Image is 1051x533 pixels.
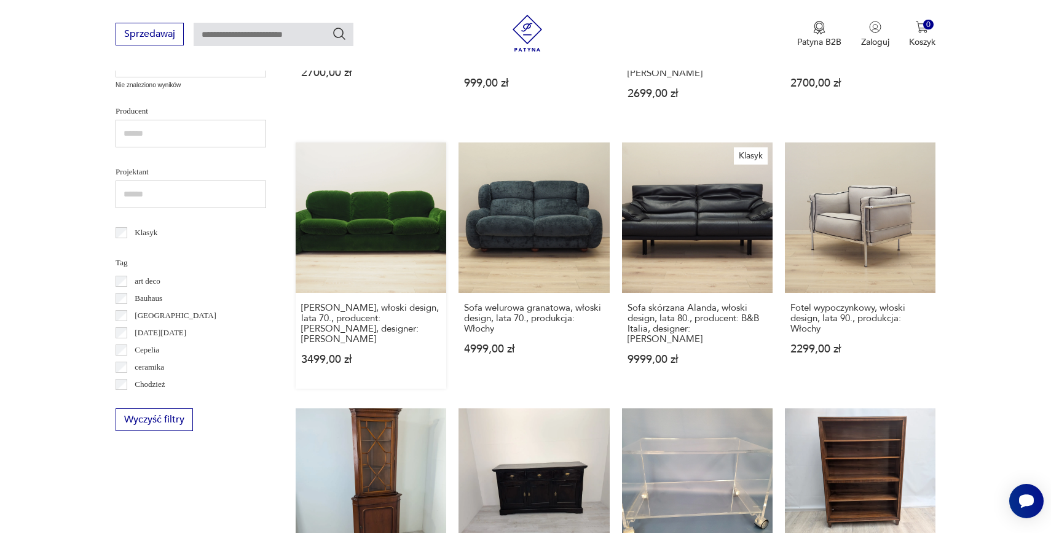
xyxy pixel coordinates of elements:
p: Bauhaus [135,292,162,305]
p: 2700,00 zł [790,78,930,88]
p: Koszyk [909,36,935,48]
p: [GEOGRAPHIC_DATA] [135,309,216,322]
p: Chodzież [135,378,165,391]
img: Ikona koszyka [916,21,928,33]
a: Sprzedawaj [116,31,184,39]
p: ceramika [135,360,164,374]
p: Cepelia [135,343,159,357]
button: 0Koszyk [909,21,935,48]
p: 2699,00 zł [628,88,767,99]
div: 0 [923,20,934,30]
p: Ćmielów [135,395,164,408]
a: Fotel wypoczynkowy, włoski design, lata 90., produkcja: WłochyFotel wypoczynkowy, włoski design, ... [785,142,935,389]
img: Patyna - sklep z meblami i dekoracjami vintage [509,15,546,52]
p: 9999,00 zł [628,354,767,365]
p: Tag [116,256,266,270]
p: Zaloguj [861,36,889,48]
button: Patyna B2B [797,21,841,48]
p: art deco [135,274,160,288]
a: Ikona medaluPatyna B2B [797,21,841,48]
p: Projektant [116,165,266,179]
p: 999,00 zł [464,78,604,88]
p: 4999,00 zł [464,344,604,354]
button: Szukaj [332,26,347,41]
a: Sofa welurowa granatowa, włoski design, lata 70., produkcja: WłochySofa welurowa granatowa, włosk... [459,142,609,389]
button: Wyczyść filtry [116,408,193,431]
img: Ikona medalu [813,21,825,34]
p: 3499,00 zł [301,354,441,365]
p: Producent [116,104,266,118]
p: 2700,00 zł [301,68,441,78]
h3: [PERSON_NAME], włoski design, lata 70., producent: [PERSON_NAME], designer: [PERSON_NAME] [301,303,441,344]
a: Sofa welurowa zielona, włoski design, lata 70., producent: Busnelli, designer: Arrigo Arrigoni[PE... [296,142,446,389]
p: Nie znaleziono wyników [116,80,266,90]
p: 2299,00 zł [790,344,930,354]
iframe: Smartsupp widget button [1009,484,1044,518]
h3: Sofa skórzana Alanda, włoski design, lata 80., producent: B&B Italia, designer: [PERSON_NAME] [628,303,767,344]
p: [DATE][DATE] [135,326,186,340]
p: Patyna B2B [797,36,841,48]
h3: Sofa welurowa granatowa, włoski design, lata 70., produkcja: Włochy [464,303,604,334]
button: Zaloguj [861,21,889,48]
p: Klasyk [135,226,157,239]
button: Sprzedawaj [116,23,184,45]
h3: Fotel wypoczynkowy, włoski design, lata 90., produkcja: Włochy [790,303,930,334]
h3: Fotel obrotowy skórzany, duński design, lata 60., designer: H.W. [PERSON_NAME], produkcja: [PERSO... [628,37,767,79]
a: KlasykSofa skórzana Alanda, włoski design, lata 80., producent: B&B Italia, designer: Paolo PivaS... [622,142,773,389]
img: Ikonka użytkownika [869,21,881,33]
